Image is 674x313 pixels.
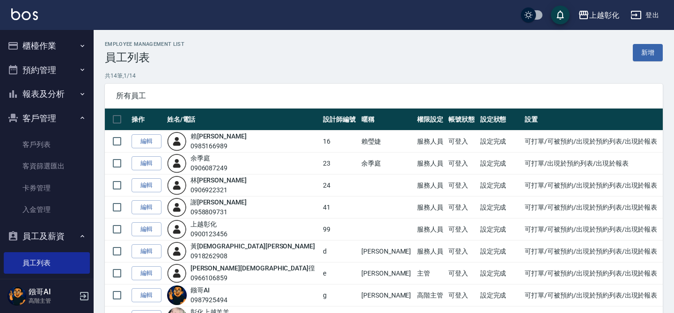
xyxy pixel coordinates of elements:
td: 設定完成 [478,262,523,284]
img: Logo [11,8,38,20]
td: 可登入 [446,262,477,284]
th: 操作 [129,109,165,131]
a: 賴[PERSON_NAME] [190,132,247,140]
span: 所有員工 [116,91,652,101]
td: 服務人員 [415,197,446,218]
a: 編輯 [132,200,161,215]
p: 共 14 筆, 1 / 14 [105,72,663,80]
img: user-login-man-human-body-mobile-person-512.png [167,175,187,195]
a: 謝[PERSON_NAME] [190,198,247,206]
div: 0918262908 [190,251,315,261]
div: 0900123456 [190,229,228,239]
button: 櫃檯作業 [4,34,90,58]
img: Person [7,287,26,306]
a: 編輯 [132,178,161,193]
div: 0958809731 [190,207,247,217]
td: 可打單/可被預約/出現於預約列表/出現於報表 [522,240,663,262]
td: 主管 [415,262,446,284]
div: 0966106859 [190,273,315,283]
div: 0906922321 [190,185,247,195]
td: 設定完成 [478,197,523,218]
td: 設定完成 [478,240,523,262]
td: d [321,240,359,262]
td: 服務人員 [415,218,446,240]
td: 41 [321,197,359,218]
a: 林[PERSON_NAME] [190,176,247,184]
td: e [321,262,359,284]
a: 編輯 [132,266,161,281]
td: g [321,284,359,306]
button: 上越彰化 [574,6,623,25]
td: 服務人員 [415,175,446,197]
a: 余季庭 [190,154,210,162]
td: 可打單/可被預約/出現於預約列表/出現於報表 [522,175,663,197]
a: 入金管理 [4,199,90,220]
button: 員工及薪資 [4,224,90,248]
div: 0987925494 [190,295,228,305]
a: 客戶列表 [4,134,90,155]
p: 高階主管 [29,297,76,305]
img: user-login-man-human-body-mobile-person-512.png [167,197,187,217]
td: [PERSON_NAME] [359,284,415,306]
td: 99 [321,218,359,240]
div: 0906087249 [190,163,228,173]
a: 員工離職列表 [4,274,90,295]
td: 設定完成 [478,218,523,240]
img: user-login-man-human-body-mobile-person-512.png [167,219,187,239]
th: 設置 [522,109,663,131]
td: 可打單/可被預約/出現於預約列表/出現於報表 [522,197,663,218]
td: 可登入 [446,153,477,175]
a: 員工列表 [4,252,90,274]
td: 可登入 [446,218,477,240]
td: 余季庭 [359,153,415,175]
td: 設定完成 [478,153,523,175]
th: 帳號狀態 [446,109,477,131]
a: 新增 [633,44,663,61]
td: 23 [321,153,359,175]
td: [PERSON_NAME] [359,240,415,262]
td: 設定完成 [478,175,523,197]
th: 姓名/電話 [165,109,321,131]
td: 可打單/可被預約/出現於預約列表/出現於報表 [522,262,663,284]
a: 編輯 [132,244,161,259]
img: user-login-man-human-body-mobile-person-512.png [167,131,187,151]
img: user-login-man-human-body-mobile-person-512.png [167,153,187,173]
a: 上越彰化 [190,220,217,228]
th: 暱稱 [359,109,415,131]
a: 編輯 [132,288,161,303]
div: 0985166989 [190,141,247,151]
td: 可登入 [446,240,477,262]
td: [PERSON_NAME] [359,262,415,284]
td: 可登入 [446,131,477,153]
a: 編輯 [132,222,161,237]
a: 客資篩選匯出 [4,155,90,177]
button: 報表及分析 [4,82,90,106]
a: 鏹哥AI [190,286,210,294]
td: 服務人員 [415,153,446,175]
td: 服務人員 [415,131,446,153]
img: avatar.jpeg [167,285,187,305]
th: 設計師編號 [321,109,359,131]
td: 服務人員 [415,240,446,262]
button: 預約管理 [4,58,90,82]
td: 設定完成 [478,131,523,153]
h5: 鏹哥AI [29,287,76,297]
a: 編輯 [132,156,161,171]
td: 可登入 [446,197,477,218]
button: 客戶管理 [4,106,90,131]
td: 可打單/可被預約/出現於預約列表/出現於報表 [522,284,663,306]
a: 卡券管理 [4,177,90,199]
td: 設定完成 [478,284,523,306]
td: 16 [321,131,359,153]
th: 設定狀態 [478,109,523,131]
h3: 員工列表 [105,51,184,64]
td: 可打單/可被預約/出現於預約列表/出現於報表 [522,218,663,240]
th: 權限設定 [415,109,446,131]
a: 編輯 [132,134,161,149]
td: 高階主管 [415,284,446,306]
td: 24 [321,175,359,197]
h2: Employee Management List [105,41,184,47]
button: save [551,6,570,24]
img: user-login-man-human-body-mobile-person-512.png [167,241,187,261]
td: 賴瑩婕 [359,131,415,153]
